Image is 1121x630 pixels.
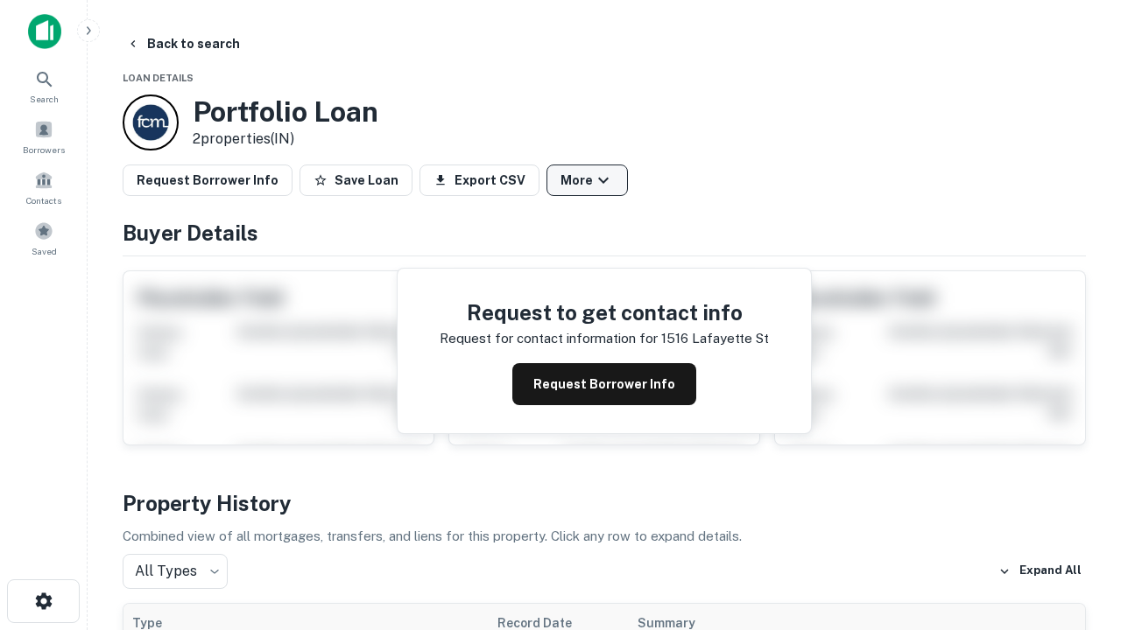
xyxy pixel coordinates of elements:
div: All Types [123,554,228,589]
p: Combined view of all mortgages, transfers, and liens for this property. Click any row to expand d... [123,526,1086,547]
button: More [546,164,628,196]
button: Export CSV [419,164,539,196]
h4: Request to get contact info [440,297,769,328]
span: Saved [32,244,57,258]
span: Search [30,92,59,106]
a: Borrowers [5,113,82,160]
a: Contacts [5,164,82,211]
button: Save Loan [300,164,412,196]
button: Request Borrower Info [512,363,696,405]
h4: Property History [123,487,1086,519]
span: Contacts [26,193,61,207]
p: Request for contact information for [440,328,658,349]
span: Loan Details [123,73,194,83]
p: 2 properties (IN) [193,129,378,150]
p: 1516 lafayette st [661,328,769,349]
a: Saved [5,214,82,262]
img: capitalize-icon.png [28,14,61,49]
iframe: Chat Widget [1033,490,1121,574]
button: Request Borrower Info [123,164,293,196]
button: Expand All [994,558,1086,584]
a: Search [5,62,82,109]
button: Back to search [119,28,247,59]
span: Borrowers [23,143,65,157]
h3: Portfolio Loan [193,95,378,129]
h4: Buyer Details [123,217,1086,248]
